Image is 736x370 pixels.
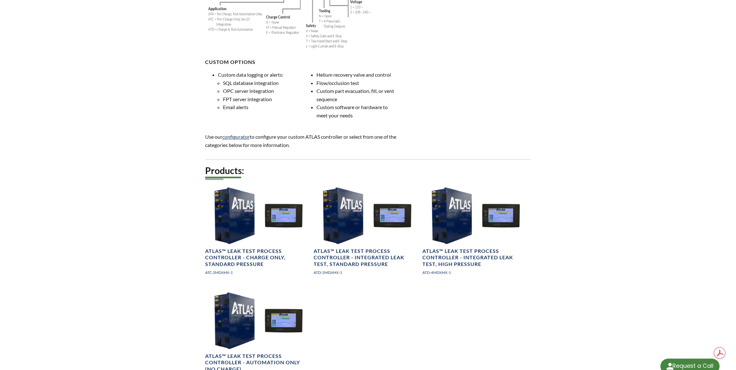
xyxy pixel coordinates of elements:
a: configurator [222,134,250,140]
a: ATLAS ControllerATLAS™ Leak Test Process Controller - Integrated Leak Test, Standard PressureATD-... [314,186,419,281]
li: Custom part evacuation, fill, or vent sequence [316,87,398,103]
li: Flow/occlusion test [316,79,398,87]
li: Custom software or hardware to meet your needs [316,103,398,119]
p: Use our to configure your custom ATLAS controller or select from one of the categories below for ... [205,133,398,149]
h4: Custom Options [205,59,398,66]
h4: ATLAS™ Leak Test Process Controller - Integrated Leak Test, Standard Pressure [314,248,419,268]
li: Helium recovery valve and control [316,71,398,79]
p: ATC-2MDXHX-1 [205,269,310,276]
li: FPT server integration [223,95,299,103]
h2: Products: [205,165,531,177]
li: Custom data logging or alerts: [218,71,299,111]
p: ATD-4MDXHX-1 [422,269,527,276]
h4: ATLAS™ Leak Test Process Controller - Charge Only, Standard Pressure [205,248,310,268]
a: ATLAS ControllerATLAS™ Leak Test Process Controller - Charge Only, Standard PressureATC-2MDXHX-1 [205,186,310,281]
li: Email alerts [223,103,299,111]
a: ATLAS ControllerATLAS™ Leak Test Process Controller - Integrated Leak Test, High PressureATD-4MDX... [422,186,527,281]
li: OPC server integration [223,87,299,95]
p: ATD-2MDXHX-1 [314,269,419,276]
h4: ATLAS™ Leak Test Process Controller - Integrated Leak Test, High Pressure [422,248,527,268]
li: SQL database integration [223,79,299,87]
